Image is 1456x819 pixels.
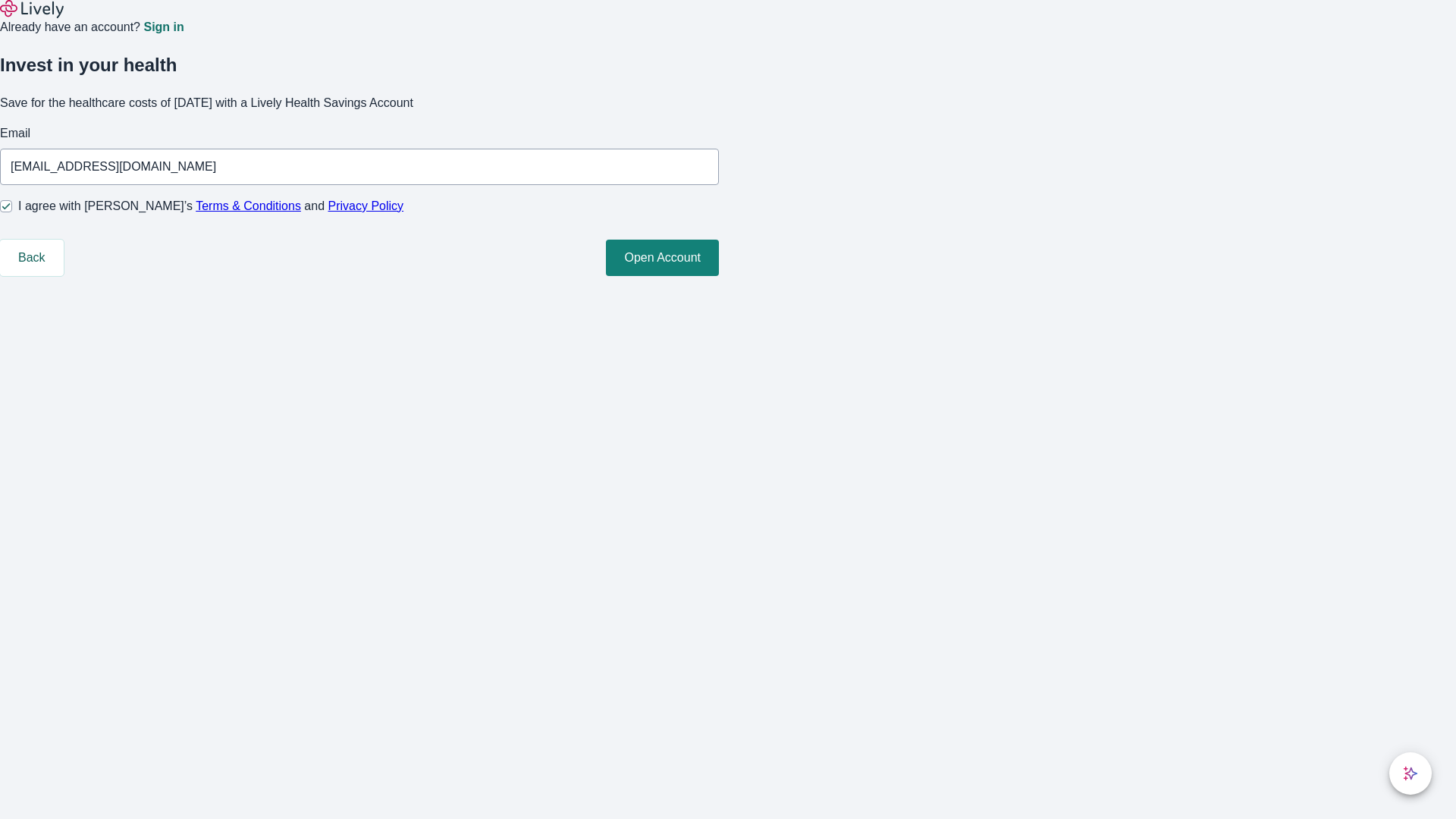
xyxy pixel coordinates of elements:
button: chat [1389,752,1432,795]
svg: Lively AI Assistant [1403,766,1418,781]
a: Terms & Conditions [196,199,301,212]
a: Privacy Policy [328,199,404,212]
span: I agree with [PERSON_NAME]’s and [18,197,403,215]
a: Sign in [143,21,184,33]
button: Open Account [606,240,719,276]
